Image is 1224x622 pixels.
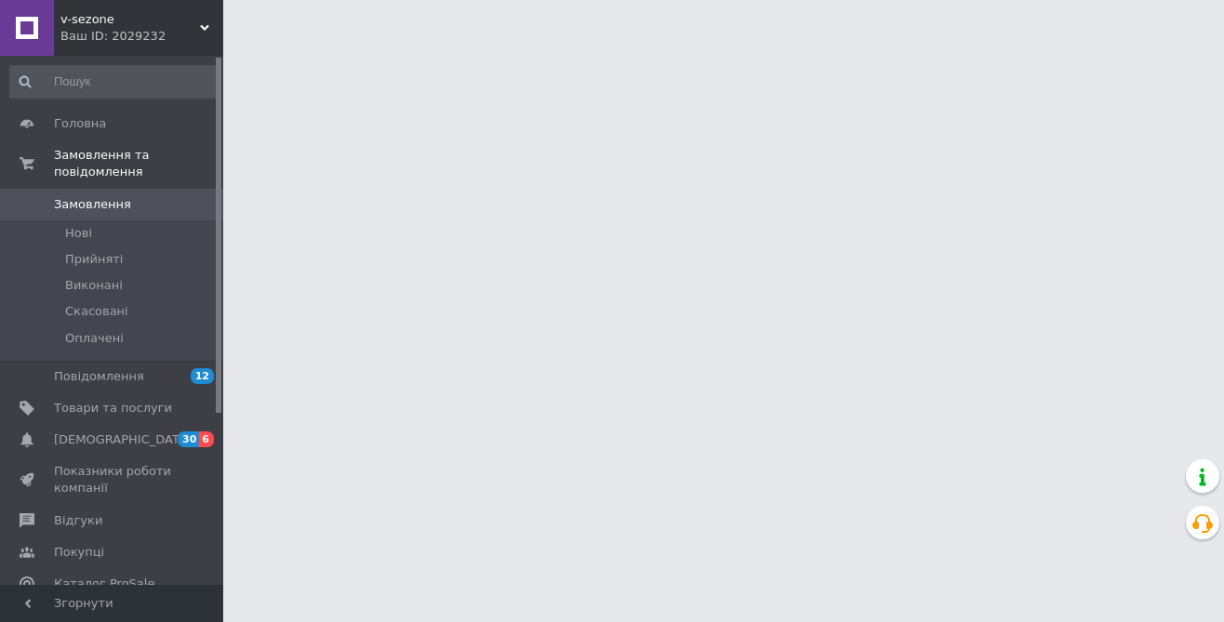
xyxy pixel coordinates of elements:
span: v-sezone [60,11,200,28]
span: Скасовані [65,303,128,320]
span: Прийняті [65,251,123,268]
span: Оплачені [65,330,124,347]
input: Пошук [9,65,219,99]
span: Замовлення та повідомлення [54,147,223,180]
span: Каталог ProSale [54,576,154,592]
span: Замовлення [54,196,131,213]
span: Нові [65,225,92,242]
span: Показники роботи компанії [54,463,172,496]
div: Ваш ID: 2029232 [60,28,223,45]
span: [DEMOGRAPHIC_DATA] [54,431,192,448]
span: 30 [178,431,199,447]
span: Товари та послуги [54,400,172,417]
span: Головна [54,115,106,132]
span: Виконані [65,277,123,294]
span: Відгуки [54,512,102,529]
span: 6 [199,431,214,447]
span: Повідомлення [54,368,144,385]
span: Покупці [54,544,104,561]
span: 12 [191,368,214,384]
